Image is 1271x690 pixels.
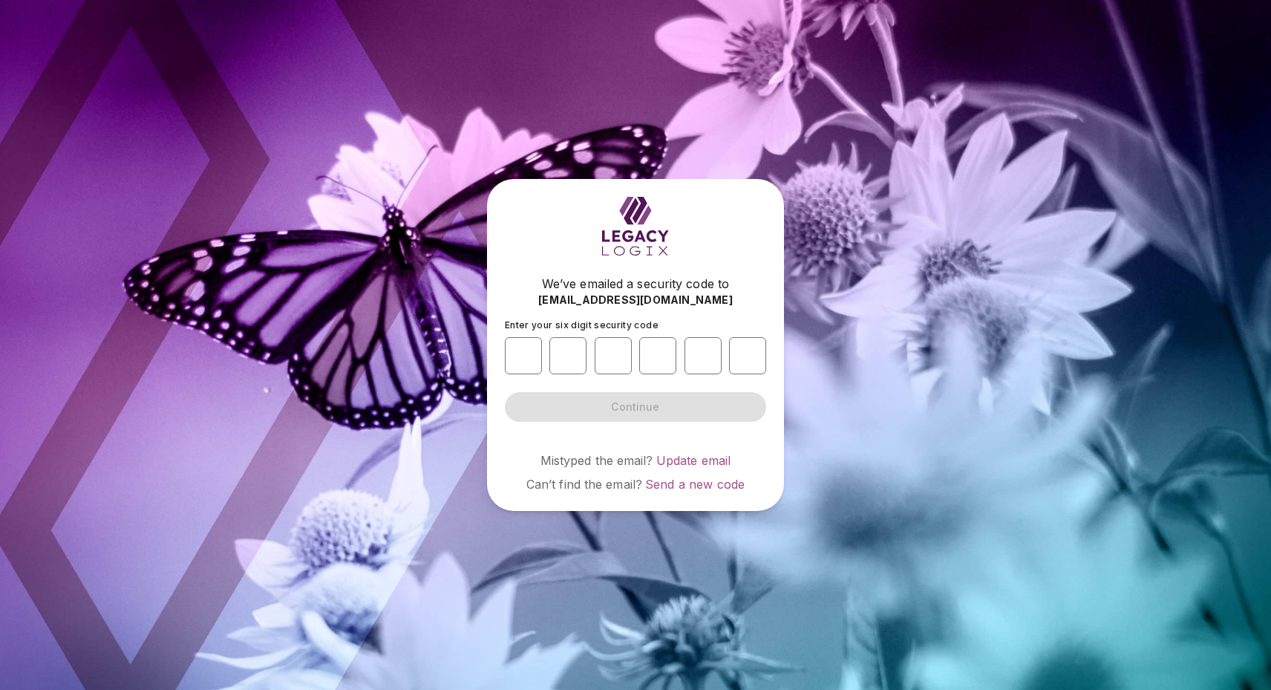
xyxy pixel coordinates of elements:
span: Mistyped the email? [540,453,653,468]
span: Enter your six digit security code [505,319,659,331]
span: [EMAIL_ADDRESS][DOMAIN_NAME] [538,293,733,307]
span: We’ve emailed a security code to [542,275,729,293]
span: Can’t find the email? [526,477,642,492]
a: Update email [656,453,731,468]
a: Send a new code [645,477,745,492]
